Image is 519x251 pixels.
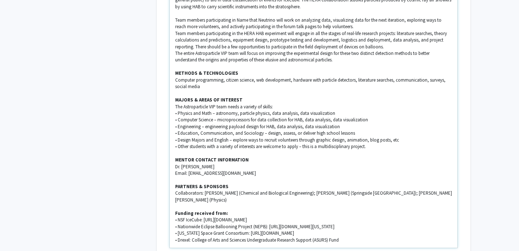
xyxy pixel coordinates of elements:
p: • NSF IceCube: [URL][DOMAIN_NAME] [175,217,452,223]
p: • Nationwide Eclipse Ballooning Project (NEPB): [URL][DOMAIN_NAME][US_STATE] [175,224,452,230]
p: • Other students with a variety of interests are welcome to apply – this is a multidisciplinary p... [175,143,452,150]
strong: METHODS & TECHNOLOGIES [175,70,238,76]
p: • Education, Communication, and Sociology – design, assess, or deliver high school lessons [175,130,452,137]
p: • [US_STATE] Space Grant Consortium: [URL][DOMAIN_NAME] [175,230,452,237]
p: • Physics and Math – astronomy, particle physics, data analysis, data visualization [175,110,452,117]
p: • Drexel: College of Arts and Sciences Undergraduate Research Support (ASURS) Fund [175,237,452,243]
p: • Engineering – engineering payload design for HAB, data analysis, data visualization [175,124,452,130]
strong: Funding received from: [175,210,228,216]
p: • Design Majors and English – explore ways to recruit volunteers through graphic design, animatio... [175,137,452,143]
strong: PARTNERS & SPONSORS [175,183,229,190]
p: Computer programming, citizen science, web development, hardware with particle detectors, literat... [175,77,452,90]
p: Team members participating in the HERA HAB experiment will engage in all the stages of real-life ... [175,30,452,50]
strong: MAJORS & AREAS OF INTEREST [175,97,243,103]
p: • Computer Science – microprocessors for data collection for HAB, data analysis, data visualization [175,117,452,123]
p: The Astroparticle VIP team needs a variety of skills: [175,104,452,110]
p: Dr. [PERSON_NAME] [175,164,452,170]
iframe: Chat [5,218,31,246]
strong: MENTOR CONTACT INFORMATION [175,157,249,163]
p: The entire Astroparticle VIP team will focus on improving the experimental design for these two d... [175,50,452,64]
p: Collaborators: [PERSON_NAME] (Chemical and Biological Engineering); [PERSON_NAME] (Springside [GE... [175,190,452,203]
p: Email: [EMAIL_ADDRESS][DOMAIN_NAME] [175,170,452,177]
p: Team members participating in Name that Neutrino will work on analyzing data, visualizing data fo... [175,17,452,30]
